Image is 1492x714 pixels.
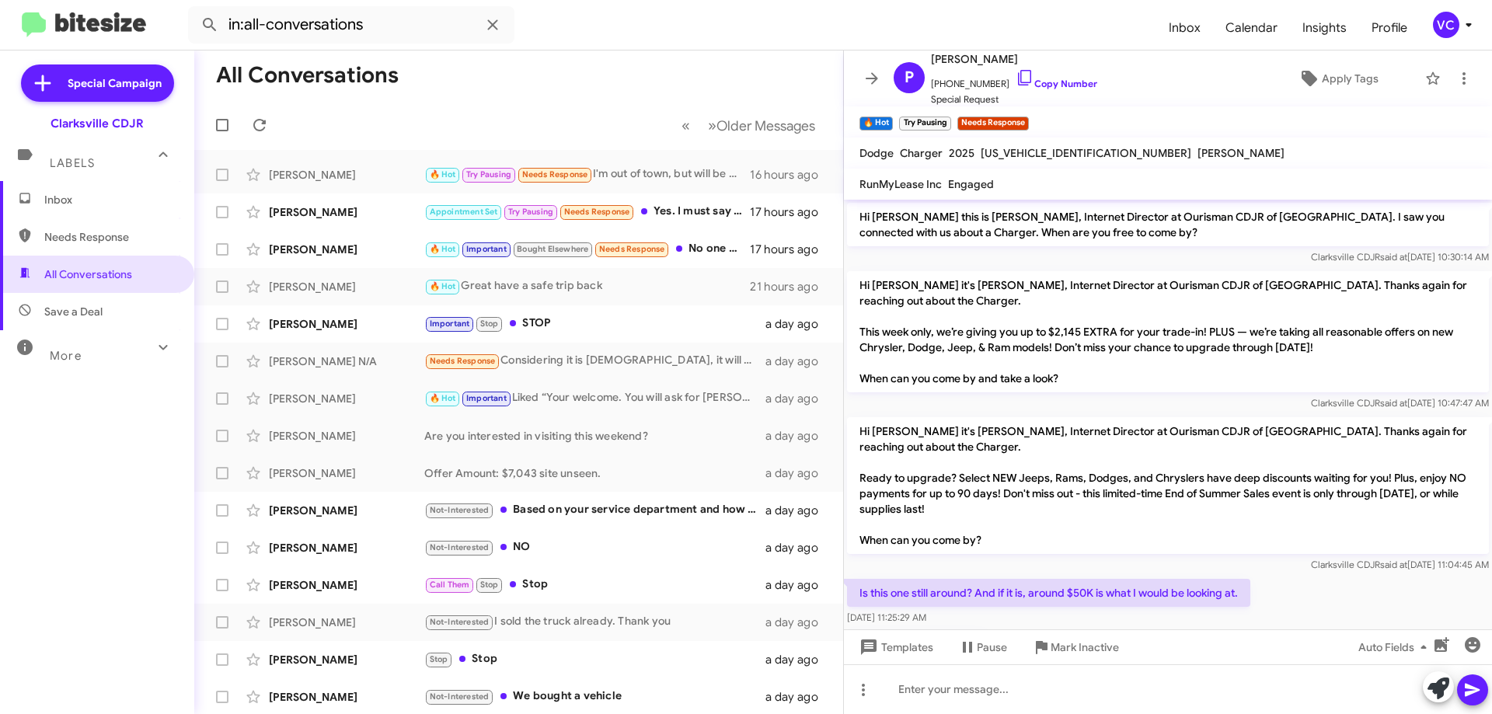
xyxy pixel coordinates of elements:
span: Pause [977,633,1007,661]
div: a day ago [765,465,831,481]
span: Clarksville CDJR [DATE] 11:04:45 AM [1311,559,1489,570]
div: Based on your service department and how they have treated the service of my vehicle, I wouldn't ... [424,501,765,519]
div: No one has contacted me. [424,240,750,258]
a: Copy Number [1016,78,1097,89]
span: Dodge [859,146,894,160]
span: said at [1380,559,1407,570]
p: Hi [PERSON_NAME] this is [PERSON_NAME], Internet Director at Ourisman CDJR of [GEOGRAPHIC_DATA]. ... [847,203,1489,246]
div: [PERSON_NAME] [269,577,424,593]
span: « [682,116,690,135]
div: NO [424,538,765,556]
span: Not-Interested [430,617,490,627]
button: VC [1420,12,1475,38]
nav: Page navigation example [673,110,824,141]
span: Charger [900,146,943,160]
div: [PERSON_NAME] [269,391,424,406]
span: Templates [856,633,933,661]
span: Mark Inactive [1051,633,1119,661]
span: Not-Interested [430,542,490,552]
a: Special Campaign [21,64,174,102]
span: Labels [50,156,95,170]
button: Apply Tags [1258,64,1417,92]
div: [PERSON_NAME] [269,242,424,257]
div: a day ago [765,354,831,369]
div: 17 hours ago [750,242,831,257]
button: Next [699,110,824,141]
p: Hi [PERSON_NAME] it's [PERSON_NAME], Internet Director at Ourisman CDJR of [GEOGRAPHIC_DATA]. Tha... [847,271,1489,392]
p: Hi [PERSON_NAME] it's [PERSON_NAME], Internet Director at Ourisman CDJR of [GEOGRAPHIC_DATA]. Tha... [847,417,1489,554]
span: Needs Response [599,244,665,254]
div: [PERSON_NAME] [269,465,424,481]
span: Try Pausing [466,169,511,179]
span: More [50,349,82,363]
div: Offer Amount: $7,043 site unseen. [424,465,765,481]
a: Insights [1290,5,1359,51]
div: I'm out of town, but will be back next week. If the car is still in [GEOGRAPHIC_DATA] I'll come b... [424,165,750,183]
div: [PERSON_NAME] [269,204,424,220]
span: Try Pausing [508,207,553,217]
span: Needs Response [430,356,496,366]
span: Important [466,244,507,254]
span: Needs Response [522,169,588,179]
div: 17 hours ago [750,204,831,220]
span: [PHONE_NUMBER] [931,68,1097,92]
button: Mark Inactive [1020,633,1131,661]
div: [PERSON_NAME] [269,279,424,294]
span: Engaged [948,177,994,191]
div: Great have a safe trip back [424,277,750,295]
div: Stop [424,650,765,668]
button: Previous [672,110,699,141]
div: VC [1433,12,1459,38]
button: Pause [946,633,1020,661]
span: Clarksville CDJR [DATE] 10:30:14 AM [1311,251,1489,263]
p: Is this one still around? And if it is, around $50K is what I would be looking at. [847,579,1250,607]
div: a day ago [765,503,831,518]
span: 🔥 Hot [430,393,456,403]
span: All Conversations [44,266,132,282]
small: Try Pausing [899,117,950,131]
span: 🔥 Hot [430,169,456,179]
span: 🔥 Hot [430,281,456,291]
a: Profile [1359,5,1420,51]
div: [PERSON_NAME] [269,167,424,183]
div: Clarksville CDJR [51,116,144,131]
div: [PERSON_NAME] [269,540,424,556]
div: [PERSON_NAME] [269,316,424,332]
button: Auto Fields [1346,633,1445,661]
span: Stop [430,654,448,664]
div: a day ago [765,540,831,556]
div: a day ago [765,316,831,332]
span: Important [430,319,470,329]
span: Stop [480,319,499,329]
div: Stop [424,576,765,594]
span: said at [1380,397,1407,409]
span: » [708,116,716,135]
span: Not-Interested [430,691,490,702]
span: said at [1380,251,1407,263]
span: [PERSON_NAME] [931,50,1097,68]
a: Inbox [1156,5,1213,51]
div: Considering it is [DEMOGRAPHIC_DATA], it will need tires before winter, and it is basic, not full... [424,352,765,370]
span: Needs Response [44,229,176,245]
span: 2025 [949,146,974,160]
span: Special Campaign [68,75,162,91]
div: [PERSON_NAME] [269,615,424,630]
div: We bought a vehicle [424,688,765,705]
span: Call Them [430,580,470,590]
div: Liked “Your welcome. You will ask for [PERSON_NAME] when you arrive.” [424,389,765,407]
span: RunMyLease Inc [859,177,942,191]
span: Apply Tags [1322,64,1379,92]
span: [US_VEHICLE_IDENTIFICATION_NUMBER] [981,146,1191,160]
span: Clarksville CDJR [DATE] 10:47:47 AM [1311,397,1489,409]
span: Save a Deal [44,304,103,319]
span: 🔥 Hot [430,244,456,254]
span: Bought Elsewhere [517,244,588,254]
div: a day ago [765,577,831,593]
div: 16 hours ago [750,167,831,183]
div: a day ago [765,428,831,444]
div: Are you interested in visiting this weekend? [424,428,765,444]
a: Calendar [1213,5,1290,51]
span: [DATE] 11:25:29 AM [847,611,926,623]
